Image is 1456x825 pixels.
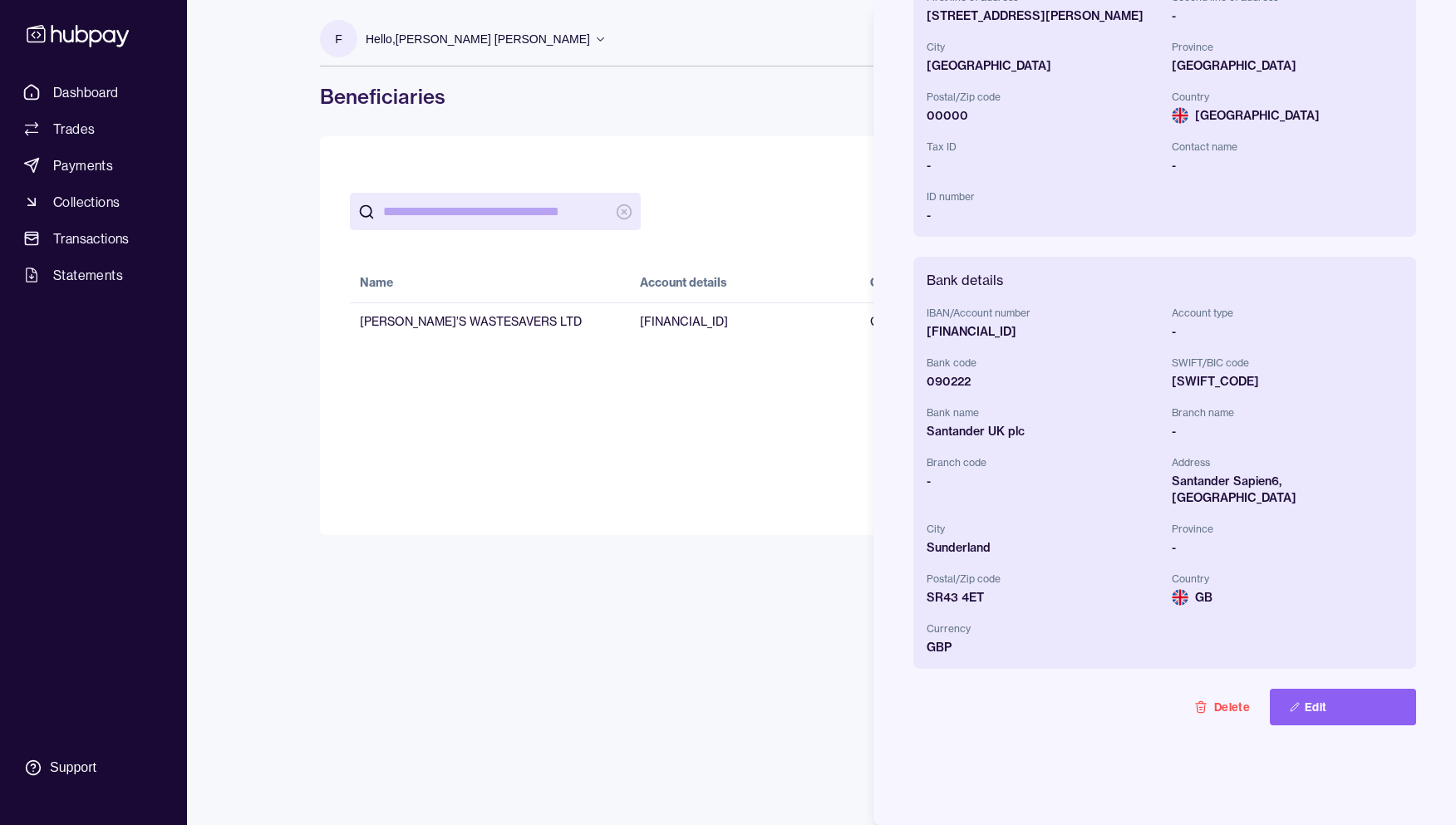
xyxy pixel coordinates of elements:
[927,519,1158,539] span: City
[1172,473,1403,506] div: Santander Sapien6, [GEOGRAPHIC_DATA]
[1172,403,1403,423] span: Branch name
[927,323,1158,340] div: [FINANCIAL_ID]
[927,187,1158,207] span: ID number
[927,157,1158,174] div: -
[1172,107,1403,124] span: [GEOGRAPHIC_DATA]
[927,137,1158,157] span: Tax ID
[1270,689,1416,725] button: Edit
[1172,303,1403,323] span: Account type
[927,539,1158,556] div: Sunderland
[1172,7,1403,24] div: -
[1174,689,1270,725] button: Delete
[1172,423,1403,440] div: -
[1172,57,1403,74] div: [GEOGRAPHIC_DATA]
[1172,373,1403,390] div: [SWIFT_CODE]
[1172,157,1403,174] div: -
[1172,37,1403,57] span: Province
[1172,137,1403,157] span: Contact name
[927,7,1158,24] div: [STREET_ADDRESS][PERSON_NAME]
[927,353,1158,373] span: Bank code
[1172,323,1403,340] div: -
[927,619,1158,639] span: Currency
[1172,539,1403,556] div: -
[927,423,1158,440] div: Santander UK plc
[1172,87,1403,107] span: Country
[927,589,1158,606] div: SR43 4ET
[927,639,1158,656] div: GBP
[1172,569,1403,589] span: Country
[927,569,1158,589] span: Postal/Zip code
[927,270,1403,290] h2: Bank details
[927,403,1158,423] span: Bank name
[927,37,1158,57] span: City
[1172,589,1403,606] span: GB
[927,303,1158,323] span: IBAN/Account number
[927,207,1158,223] div: -
[927,57,1158,74] div: [GEOGRAPHIC_DATA]
[927,473,1158,489] div: -
[927,373,1158,390] div: 090222
[927,87,1158,107] span: Postal/Zip code
[927,453,1158,473] span: Branch code
[1172,453,1403,473] span: Address
[927,107,1158,124] div: 00000
[1172,353,1403,373] span: SWIFT/BIC code
[1172,519,1403,539] span: Province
